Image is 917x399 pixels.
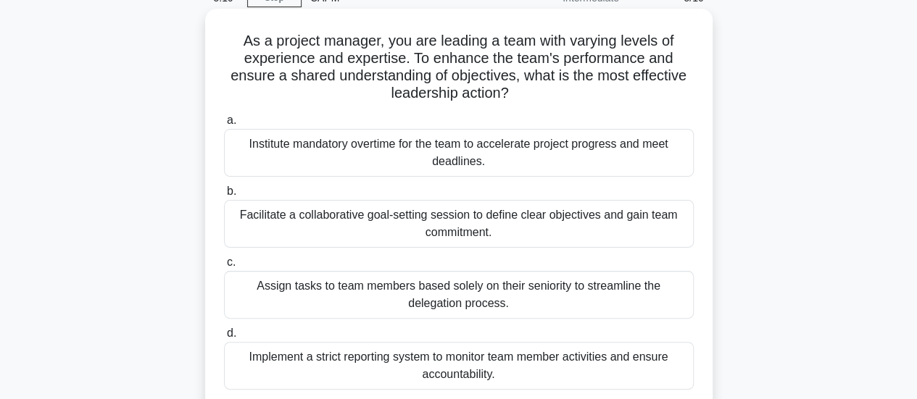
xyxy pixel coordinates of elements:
[227,256,236,268] span: c.
[224,342,694,390] div: Implement a strict reporting system to monitor team member activities and ensure accountability.
[224,271,694,319] div: Assign tasks to team members based solely on their seniority to streamline the delegation process.
[224,129,694,177] div: Institute mandatory overtime for the team to accelerate project progress and meet deadlines.
[227,114,236,126] span: a.
[227,185,236,197] span: b.
[227,327,236,339] span: d.
[223,32,695,103] h5: As a project manager, you are leading a team with varying levels of experience and expertise. To ...
[224,200,694,248] div: Facilitate a collaborative goal-setting session to define clear objectives and gain team commitment.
